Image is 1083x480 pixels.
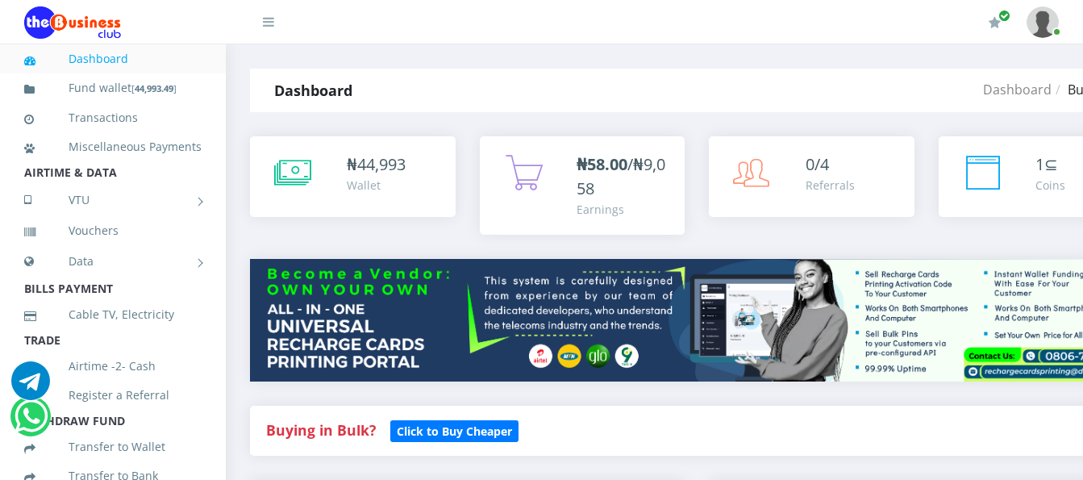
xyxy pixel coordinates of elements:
[390,420,519,440] a: Click to Buy Cheaper
[24,348,202,385] a: Airtime -2- Cash
[24,377,202,414] a: Register a Referral
[397,424,512,439] b: Click to Buy Cheaper
[347,152,406,177] div: ₦
[24,180,202,220] a: VTU
[15,409,48,436] a: Chat for support
[24,296,202,333] a: Cable TV, Electricity
[709,136,914,217] a: 0/4 Referrals
[274,81,352,100] strong: Dashboard
[24,428,202,465] a: Transfer to Wallet
[250,136,456,217] a: ₦44,993 Wallet
[347,177,406,194] div: Wallet
[577,201,669,218] div: Earnings
[24,128,202,165] a: Miscellaneous Payments
[24,99,202,136] a: Transactions
[1027,6,1059,38] img: User
[806,153,829,175] span: 0/4
[266,420,376,440] strong: Buying in Bulk?
[135,82,173,94] b: 44,993.49
[357,153,406,175] span: 44,993
[131,82,177,94] small: [ ]
[24,69,202,107] a: Fund wallet[44,993.49]
[24,6,121,39] img: Logo
[989,16,1001,29] i: Renew/Upgrade Subscription
[24,40,202,77] a: Dashboard
[24,241,202,282] a: Data
[1035,177,1065,194] div: Coins
[806,177,855,194] div: Referrals
[577,153,665,199] span: /₦9,058
[983,81,1052,98] a: Dashboard
[11,374,50,400] a: Chat for support
[577,153,627,175] b: ₦58.00
[1035,153,1044,175] span: 1
[998,10,1010,22] span: Renew/Upgrade Subscription
[24,212,202,249] a: Vouchers
[1035,152,1065,177] div: ⊆
[480,136,685,235] a: ₦58.00/₦9,058 Earnings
